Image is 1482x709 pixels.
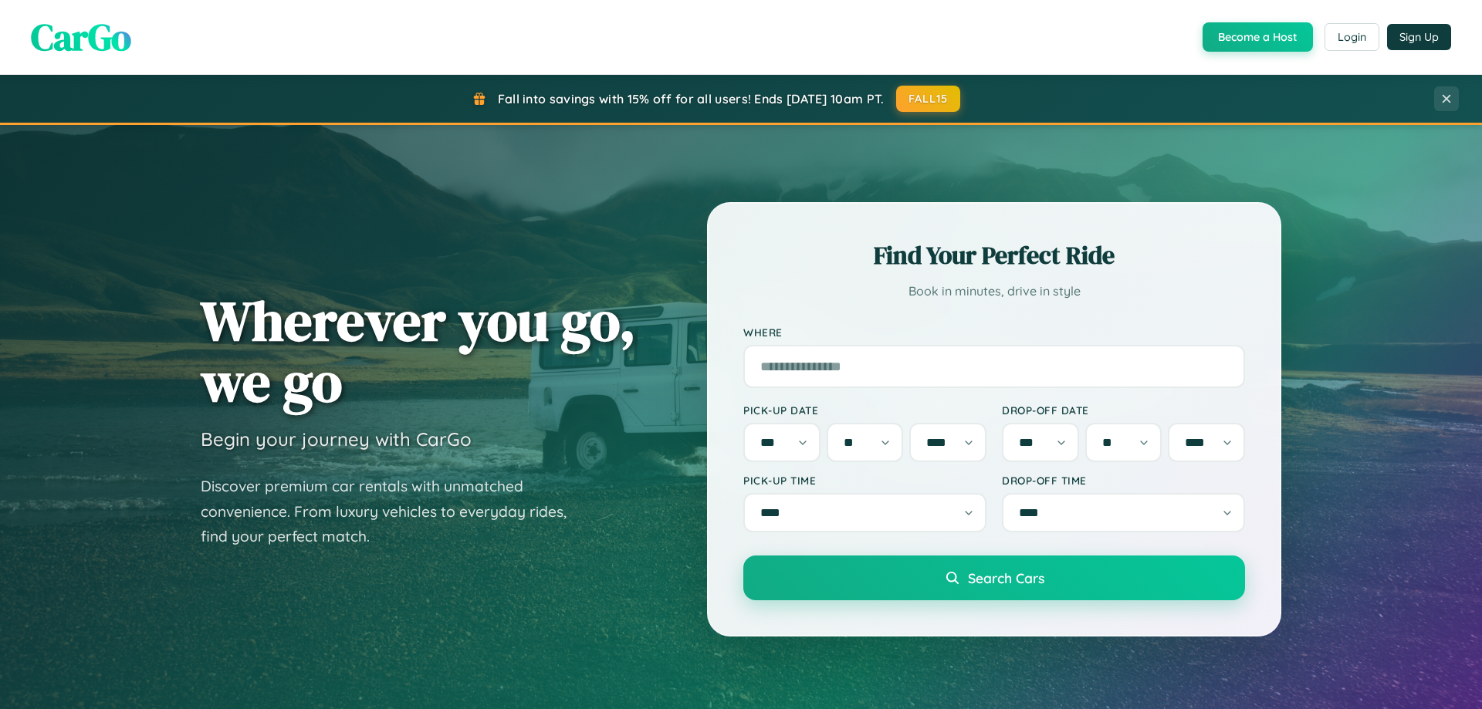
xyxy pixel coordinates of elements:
h3: Begin your journey with CarGo [201,427,472,451]
label: Drop-off Date [1002,403,1245,417]
button: Login [1325,23,1379,51]
span: Search Cars [968,569,1044,586]
label: Pick-up Time [743,474,986,487]
p: Book in minutes, drive in style [743,280,1245,302]
span: CarGo [31,12,131,62]
span: Fall into savings with 15% off for all users! Ends [DATE] 10am PT. [498,91,885,106]
h1: Wherever you go, we go [201,290,636,412]
h2: Find Your Perfect Ride [743,238,1245,272]
p: Discover premium car rentals with unmatched convenience. From luxury vehicles to everyday rides, ... [201,474,587,549]
button: Sign Up [1387,24,1451,50]
label: Pick-up Date [743,403,986,417]
label: Where [743,326,1245,339]
button: Become a Host [1203,22,1313,52]
label: Drop-off Time [1002,474,1245,487]
button: FALL15 [896,86,961,112]
button: Search Cars [743,555,1245,600]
